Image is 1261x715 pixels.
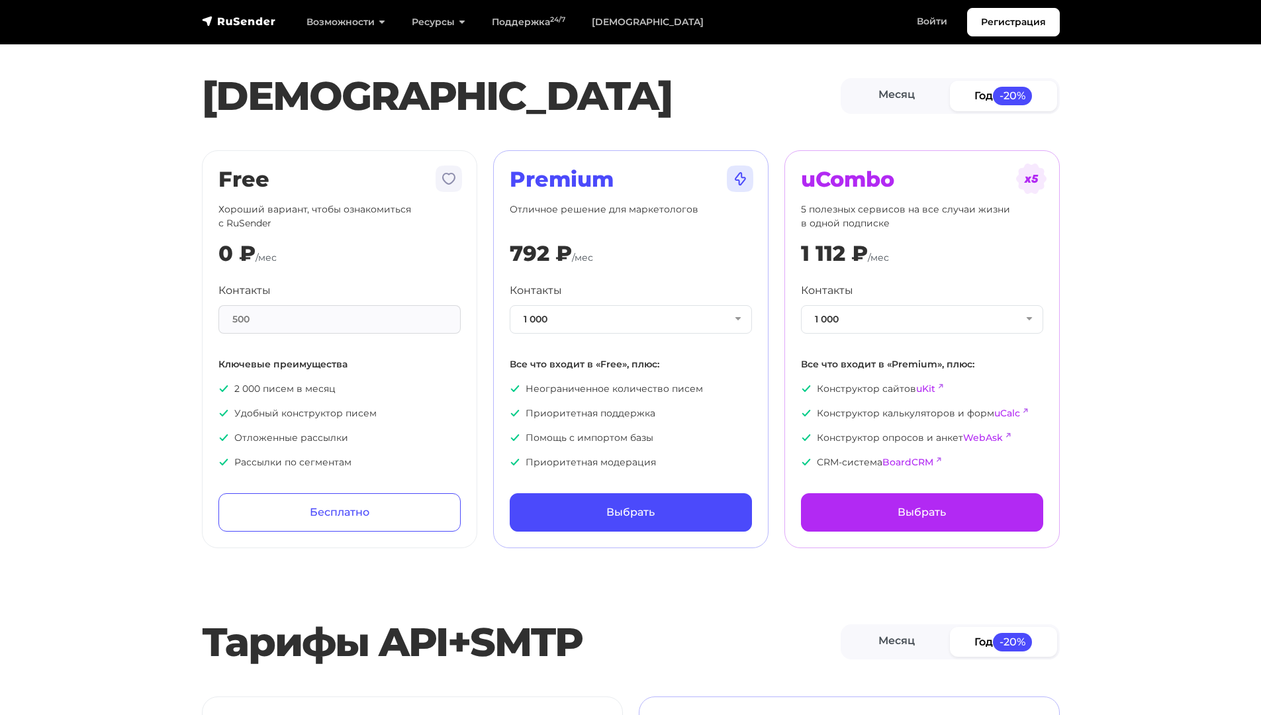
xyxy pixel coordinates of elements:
[218,358,461,371] p: Ключевые преимущества
[801,358,1043,371] p: Все что входит в «Premium», плюс:
[510,455,752,469] p: Приоритетная модерация
[510,406,752,420] p: Приоритетная поддержка
[510,383,520,394] img: icon-ok.svg
[963,432,1003,444] a: WebAsk
[479,9,579,36] a: Поддержка24/7
[218,382,461,396] p: 2 000 писем в месяц
[843,627,951,657] a: Месяц
[868,252,889,263] span: /мес
[967,8,1060,36] a: Регистрация
[572,252,593,263] span: /мес
[510,305,752,334] button: 1 000
[218,283,271,299] label: Контакты
[218,167,461,192] h2: Free
[202,618,841,666] h2: Тарифы API+SMTP
[218,383,229,394] img: icon-ok.svg
[510,432,520,443] img: icon-ok.svg
[218,455,461,469] p: Рассылки по сегментам
[510,431,752,445] p: Помощь с импортом базы
[202,72,841,120] h1: [DEMOGRAPHIC_DATA]
[218,241,256,266] div: 0 ₽
[950,81,1057,111] a: Год
[994,407,1020,419] a: uCalc
[218,203,461,230] p: Хороший вариант, чтобы ознакомиться с RuSender
[801,382,1043,396] p: Конструктор сайтов
[916,383,935,395] a: uKit
[882,456,933,468] a: BoardCRM
[801,493,1043,532] a: Выбрать
[801,455,1043,469] p: CRM-система
[218,457,229,467] img: icon-ok.svg
[724,163,756,195] img: tarif-premium.svg
[801,383,812,394] img: icon-ok.svg
[993,633,1033,651] span: -20%
[801,305,1043,334] button: 1 000
[218,431,461,445] p: Отложенные рассылки
[256,252,277,263] span: /мес
[801,408,812,418] img: icon-ok.svg
[218,406,461,420] p: Удобный конструктор писем
[398,9,479,36] a: Ресурсы
[293,9,398,36] a: Возможности
[1015,163,1047,195] img: tarif-ucombo.svg
[801,457,812,467] img: icon-ok.svg
[801,432,812,443] img: icon-ok.svg
[510,241,572,266] div: 792 ₽
[510,283,562,299] label: Контакты
[579,9,717,36] a: [DEMOGRAPHIC_DATA]
[801,283,853,299] label: Контакты
[510,493,752,532] a: Выбрать
[510,457,520,467] img: icon-ok.svg
[218,432,229,443] img: icon-ok.svg
[801,203,1043,230] p: 5 полезных сервисов на все случаи жизни в одной подписке
[510,408,520,418] img: icon-ok.svg
[801,406,1043,420] p: Конструктор калькуляторов и форм
[218,493,461,532] a: Бесплатно
[843,81,951,111] a: Месяц
[550,15,565,24] sup: 24/7
[510,167,752,192] h2: Premium
[801,431,1043,445] p: Конструктор опросов и анкет
[510,382,752,396] p: Неограниченное количество писем
[993,87,1033,105] span: -20%
[801,241,868,266] div: 1 112 ₽
[218,408,229,418] img: icon-ok.svg
[202,15,276,28] img: RuSender
[904,8,960,35] a: Войти
[950,627,1057,657] a: Год
[801,167,1043,192] h2: uCombo
[510,203,752,230] p: Отличное решение для маркетологов
[510,358,752,371] p: Все что входит в «Free», плюс:
[433,163,465,195] img: tarif-free.svg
